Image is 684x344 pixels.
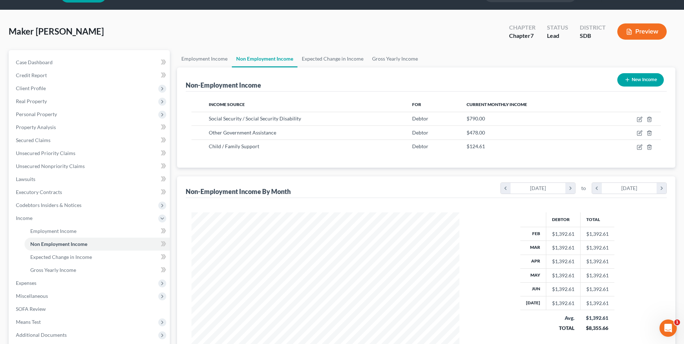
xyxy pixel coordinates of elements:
[412,143,428,149] span: Debtor
[16,163,85,169] span: Unsecured Nonpriority Claims
[30,254,92,260] span: Expected Change in Income
[530,32,534,39] span: 7
[552,286,574,293] div: $1,392.61
[580,282,614,296] td: $1,392.61
[232,50,297,67] a: Non Employment Income
[25,225,170,238] a: Employment Income
[16,98,47,104] span: Real Property
[580,241,614,255] td: $1,392.61
[581,185,586,192] span: to
[10,186,170,199] a: Executory Contracts
[10,69,170,82] a: Credit Report
[16,59,53,65] span: Case Dashboard
[580,269,614,282] td: $1,392.61
[520,282,546,296] th: Jun
[16,306,46,312] span: SOFA Review
[186,187,291,196] div: Non-Employment Income By Month
[10,134,170,147] a: Secured Claims
[25,238,170,251] a: Non Employment Income
[10,160,170,173] a: Unsecured Nonpriority Claims
[177,50,232,67] a: Employment Income
[297,50,368,67] a: Expected Change in Income
[552,258,574,265] div: $1,392.61
[520,269,546,282] th: May
[547,32,568,40] div: Lead
[16,124,56,130] span: Property Analysis
[30,267,76,273] span: Gross Yearly Income
[501,183,511,194] i: chevron_left
[552,230,574,238] div: $1,392.61
[30,228,76,234] span: Employment Income
[9,26,104,36] span: Maker [PERSON_NAME]
[509,23,535,32] div: Chapter
[16,85,46,91] span: Client Profile
[16,176,35,182] span: Lawsuits
[10,303,170,316] a: SOFA Review
[412,129,428,136] span: Debtor
[617,73,664,87] button: New Income
[552,325,574,332] div: TOTAL
[580,227,614,241] td: $1,392.61
[10,56,170,69] a: Case Dashboard
[209,143,259,149] span: Child / Family Support
[467,143,485,149] span: $124.61
[602,183,657,194] div: [DATE]
[580,23,606,32] div: District
[16,215,32,221] span: Income
[580,32,606,40] div: SDB
[25,264,170,277] a: Gross Yearly Income
[10,173,170,186] a: Lawsuits
[16,319,41,325] span: Means Test
[16,150,75,156] span: Unsecured Priority Claims
[546,212,580,227] th: Debtor
[586,325,609,332] div: $8,355.66
[552,300,574,307] div: $1,392.61
[209,102,245,107] span: Income Source
[520,241,546,255] th: Mar
[467,129,485,136] span: $478.00
[412,115,428,122] span: Debtor
[547,23,568,32] div: Status
[467,102,527,107] span: Current Monthly Income
[30,241,87,247] span: Non Employment Income
[511,183,566,194] div: [DATE]
[552,314,574,322] div: Avg.
[552,244,574,251] div: $1,392.61
[186,81,261,89] div: Non-Employment Income
[209,115,301,122] span: Social Security / Social Security Disability
[10,121,170,134] a: Property Analysis
[16,332,67,338] span: Additional Documents
[617,23,667,40] button: Preview
[16,293,48,299] span: Miscellaneous
[580,296,614,310] td: $1,392.61
[565,183,575,194] i: chevron_right
[580,255,614,268] td: $1,392.61
[520,255,546,268] th: Apr
[412,102,421,107] span: For
[580,212,614,227] th: Total
[467,115,485,122] span: $790.00
[657,183,666,194] i: chevron_right
[16,202,81,208] span: Codebtors Insiders & Notices
[509,32,535,40] div: Chapter
[520,227,546,241] th: Feb
[10,147,170,160] a: Unsecured Priority Claims
[659,319,677,337] iframe: Intercom live chat
[16,72,47,78] span: Credit Report
[209,129,276,136] span: Other Government Assistance
[16,280,36,286] span: Expenses
[592,183,602,194] i: chevron_left
[368,50,422,67] a: Gross Yearly Income
[586,314,609,322] div: $1,392.61
[16,137,50,143] span: Secured Claims
[552,272,574,279] div: $1,392.61
[16,111,57,117] span: Personal Property
[674,319,680,325] span: 1
[25,251,170,264] a: Expected Change in Income
[16,189,62,195] span: Executory Contracts
[520,296,546,310] th: [DATE]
